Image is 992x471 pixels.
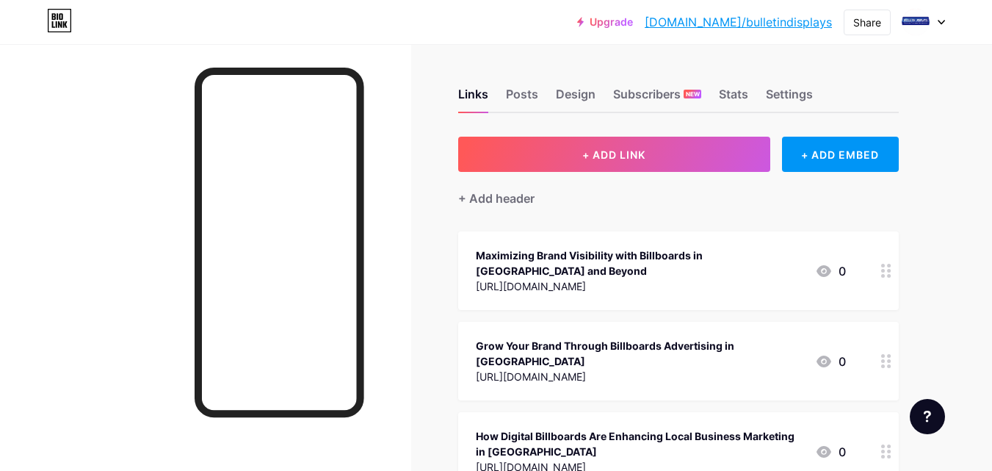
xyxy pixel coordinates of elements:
[766,85,813,112] div: Settings
[476,369,803,384] div: [URL][DOMAIN_NAME]
[815,443,846,461] div: 0
[458,137,770,172] button: + ADD LINK
[577,16,633,28] a: Upgrade
[902,8,930,36] img: bulletindisplays
[476,248,803,278] div: Maximizing Brand Visibility with Billboards in [GEOGRAPHIC_DATA] and Beyond
[476,338,803,369] div: Grow Your Brand Through Billboards Advertising in [GEOGRAPHIC_DATA]
[458,190,535,207] div: + Add header
[686,90,700,98] span: NEW
[815,353,846,370] div: 0
[458,85,488,112] div: Links
[556,85,595,112] div: Design
[476,428,803,459] div: How Digital Billboards Are Enhancing Local Business Marketing in [GEOGRAPHIC_DATA]
[815,262,846,280] div: 0
[582,148,645,161] span: + ADD LINK
[645,13,832,31] a: [DOMAIN_NAME]/bulletindisplays
[476,278,803,294] div: [URL][DOMAIN_NAME]
[613,85,701,112] div: Subscribers
[782,137,899,172] div: + ADD EMBED
[719,85,748,112] div: Stats
[506,85,538,112] div: Posts
[853,15,881,30] div: Share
